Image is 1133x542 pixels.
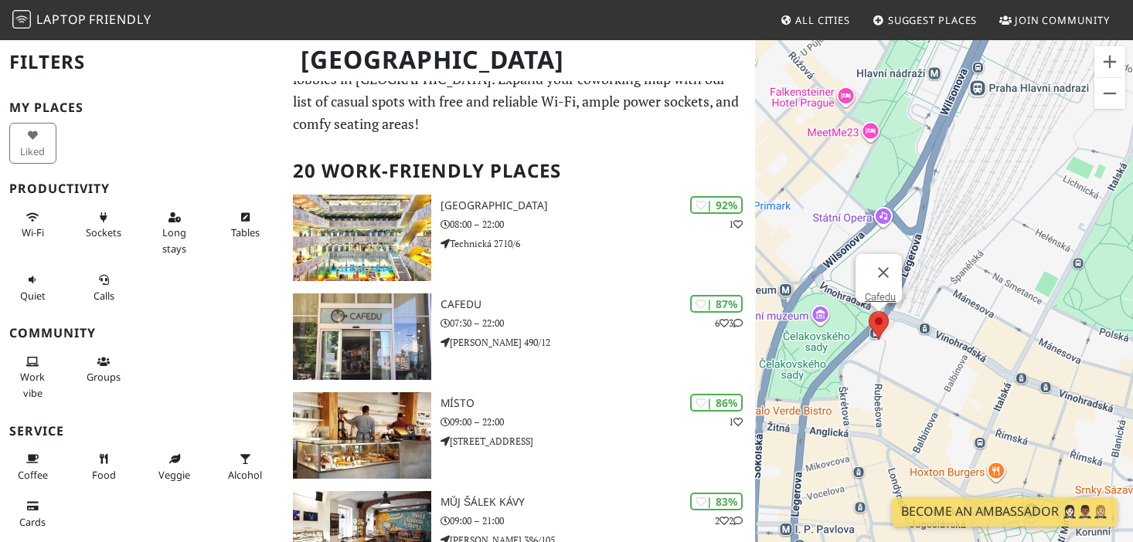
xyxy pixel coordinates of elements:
[89,11,151,28] span: Friendly
[441,236,755,251] p: Technická 2710/6
[151,446,198,487] button: Veggie
[293,293,432,380] img: Cafedu
[690,196,743,214] div: | 92%
[151,205,198,261] button: Long stays
[690,295,743,313] div: | 87%
[80,349,128,390] button: Groups
[9,446,56,487] button: Coffee
[80,446,128,487] button: Food
[12,10,31,29] img: LaptopFriendly
[441,397,755,410] h3: Místo
[19,515,46,529] span: Credit cards
[222,446,269,487] button: Alcohol
[222,205,269,246] button: Tables
[231,225,260,239] span: Work-friendly tables
[9,424,274,439] h3: Service
[441,217,755,232] p: 08:00 – 22:00
[866,6,984,34] a: Suggest Places
[80,205,128,246] button: Sockets
[20,370,45,399] span: People working
[865,254,902,291] button: Zavřít
[293,392,432,479] img: Místo
[158,468,190,482] span: Veggie
[888,13,978,27] span: Suggest Places
[9,100,274,115] h3: My Places
[22,225,44,239] span: Stable Wi-Fi
[715,513,743,528] p: 2 2
[87,370,121,384] span: Group tables
[892,497,1118,527] a: Become an Ambassador 🤵🏻‍♀️🤵🏾‍♂️🤵🏼‍♀️
[690,394,743,412] div: | 86%
[18,468,48,482] span: Coffee
[729,415,743,429] p: 1
[80,267,128,308] button: Calls
[228,468,262,482] span: Alcohol
[12,7,151,34] a: LaptopFriendly LaptopFriendly
[441,335,755,350] p: [PERSON_NAME] 490/12
[1094,46,1125,77] button: Přiblížit
[9,39,274,86] h2: Filters
[1015,13,1110,27] span: Join Community
[441,316,755,330] p: 07:30 – 22:00
[293,147,747,195] h2: 20 Work-Friendly Places
[715,316,743,330] p: 6 3
[92,468,116,482] span: Food
[729,217,743,232] p: 1
[86,225,121,239] span: Power sockets
[441,513,755,528] p: 09:00 – 21:00
[94,289,114,303] span: Video/audio calls
[9,267,56,308] button: Quiet
[441,199,755,212] h3: [GEOGRAPHIC_DATA]
[284,392,756,479] a: Místo | 86% 1 Místo 09:00 – 22:00 [STREET_ADDRESS]
[774,6,856,34] a: All Cities
[441,415,755,429] p: 09:00 – 22:00
[690,493,743,510] div: | 83%
[9,493,56,534] button: Cards
[441,496,755,509] h3: Můj šálek kávy
[9,326,274,340] h3: Community
[284,195,756,281] a: National Library of Technology | 92% 1 [GEOGRAPHIC_DATA] 08:00 – 22:00 Technická 2710/6
[20,289,46,303] span: Quiet
[441,434,755,449] p: [STREET_ADDRESS]
[795,13,850,27] span: All Cities
[1094,78,1125,109] button: Oddálit
[293,195,432,281] img: National Library of Technology
[441,298,755,311] h3: Cafedu
[9,205,56,246] button: Wi-Fi
[9,181,274,196] h3: Productivity
[993,6,1116,34] a: Join Community
[284,293,756,380] a: Cafedu | 87% 63 Cafedu 07:30 – 22:00 [PERSON_NAME] 490/12
[9,349,56,405] button: Work vibe
[288,39,753,81] h1: [GEOGRAPHIC_DATA]
[162,225,186,255] span: Long stays
[865,291,896,303] a: Cafedu
[36,11,87,28] span: Laptop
